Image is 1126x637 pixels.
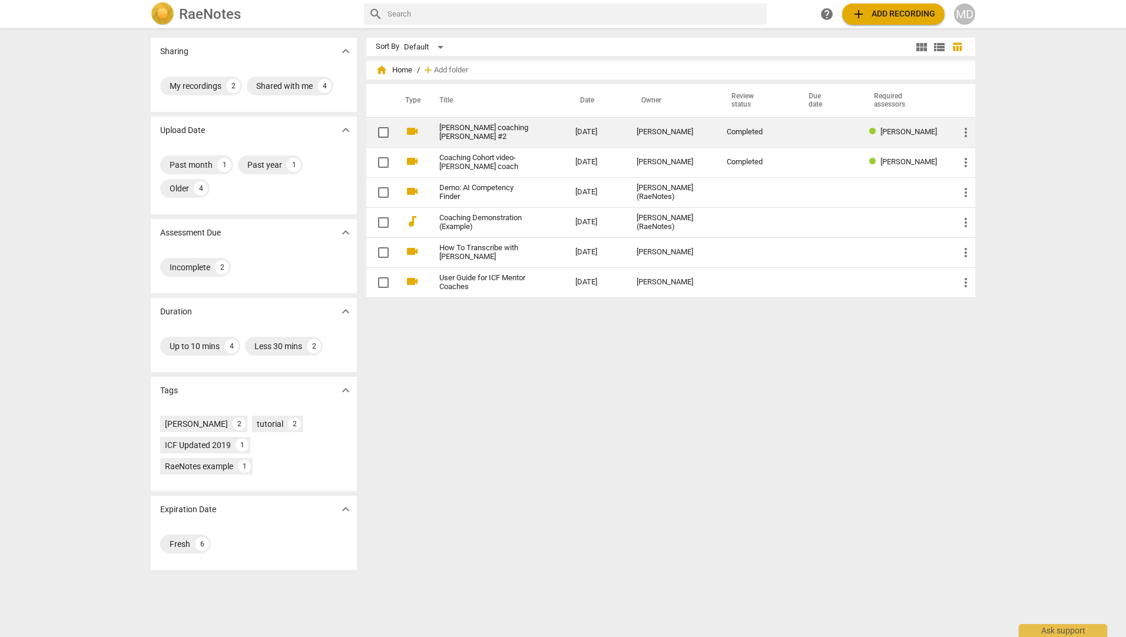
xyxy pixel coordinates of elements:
[165,418,228,430] div: [PERSON_NAME]
[170,261,210,273] div: Incomplete
[339,123,353,137] span: expand_more
[869,127,880,136] span: Review status: completed
[170,538,190,550] div: Fresh
[165,439,231,451] div: ICF Updated 2019
[637,214,708,231] div: [PERSON_NAME] (RaeNotes)
[405,124,419,138] span: videocam
[339,304,353,318] span: expand_more
[417,66,420,75] span: /
[288,417,301,430] div: 2
[287,158,301,172] div: 1
[194,181,208,195] div: 4
[948,38,966,56] button: Table view
[637,184,708,201] div: [PERSON_NAME] (RaeNotes)
[160,306,192,318] p: Duration
[337,500,355,518] button: Show more
[959,276,973,290] span: more_vert
[160,45,188,58] p: Sharing
[405,244,419,258] span: videocam
[566,84,627,117] th: Date
[439,244,533,261] a: How To Transcribe with [PERSON_NAME]
[376,64,412,76] span: Home
[405,214,419,228] span: audiotrack
[959,155,973,170] span: more_vert
[179,6,241,22] h2: RaeNotes
[913,38,930,56] button: Tile view
[317,79,332,93] div: 4
[388,5,762,24] input: Search
[566,267,627,297] td: [DATE]
[915,40,929,54] span: view_module
[566,147,627,177] td: [DATE]
[627,84,717,117] th: Owner
[215,260,229,274] div: 2
[434,66,468,75] span: Add folder
[376,42,399,51] div: Sort By
[1019,624,1107,637] div: Ask support
[337,381,355,399] button: Show more
[932,40,946,54] span: view_list
[880,157,937,166] span: [PERSON_NAME]
[170,80,221,92] div: My recordings
[637,158,708,167] div: [PERSON_NAME]
[566,177,627,207] td: [DATE]
[165,460,233,472] div: RaeNotes example
[439,154,533,171] a: Coaching Cohort video-[PERSON_NAME] coach
[405,154,419,168] span: videocam
[425,84,566,117] th: Title
[794,84,860,117] th: Due date
[160,124,205,137] p: Upload Date
[439,274,533,291] a: User Guide for ICF Mentor Coaches
[404,38,448,57] div: Default
[952,41,963,52] span: table_chart
[727,158,785,167] div: Completed
[170,159,213,171] div: Past month
[238,460,251,473] div: 1
[930,38,948,56] button: List view
[376,64,388,76] span: home
[195,537,209,551] div: 6
[160,384,178,397] p: Tags
[816,4,837,25] a: Help
[566,117,627,147] td: [DATE]
[170,340,220,352] div: Up to 10 mins
[236,439,249,452] div: 1
[637,248,708,257] div: [PERSON_NAME]
[405,274,419,288] span: videocam
[852,7,935,21] span: Add recording
[637,128,708,137] div: [PERSON_NAME]
[717,84,794,117] th: Review status
[226,79,240,93] div: 2
[396,84,425,117] th: Type
[852,7,866,21] span: add
[959,215,973,230] span: more_vert
[217,158,231,172] div: 1
[339,502,353,516] span: expand_more
[337,224,355,241] button: Show more
[637,278,708,287] div: [PERSON_NAME]
[954,4,975,25] button: MD
[247,159,282,171] div: Past year
[959,125,973,140] span: more_vert
[727,128,785,137] div: Completed
[842,4,945,25] button: Upload
[233,417,246,430] div: 2
[860,84,949,117] th: Required assessors
[339,44,353,58] span: expand_more
[439,124,533,141] a: [PERSON_NAME] coaching [PERSON_NAME] #2
[254,340,302,352] div: Less 30 mins
[337,42,355,60] button: Show more
[256,80,313,92] div: Shared with me
[337,121,355,139] button: Show more
[257,418,283,430] div: tutorial
[160,227,221,239] p: Assessment Due
[339,225,353,240] span: expand_more
[439,214,533,231] a: Coaching Demonstration (Example)
[820,7,834,21] span: help
[339,383,353,397] span: expand_more
[566,207,627,237] td: [DATE]
[160,503,216,516] p: Expiration Date
[170,183,189,194] div: Older
[151,2,355,26] a: LogoRaeNotes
